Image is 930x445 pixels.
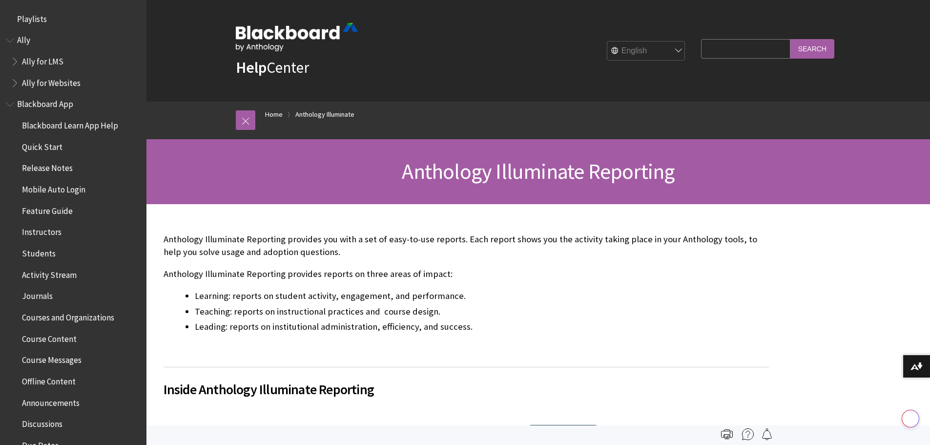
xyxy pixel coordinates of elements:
[22,267,77,280] span: Activity Stream
[607,42,685,61] select: Site Language Selector
[22,224,62,237] span: Instructors
[22,395,80,408] span: Announcements
[164,233,769,258] p: Anthology Illuminate Reporting provides you with a set of easy-to-use reports. Each report shows ...
[22,160,73,173] span: Release Notes
[742,428,754,440] img: More help
[22,53,63,66] span: Ally for LMS
[236,58,309,77] a: HelpCenter
[22,117,118,130] span: Blackboard Learn App Help
[195,289,769,303] li: Learning: reports on student activity, engagement, and performance.
[22,288,53,301] span: Journals
[164,379,769,400] span: Inside Anthology Illuminate Reporting
[17,32,30,45] span: Ally
[22,331,77,344] span: Course Content
[22,373,76,386] span: Offline Content
[265,108,283,121] a: Home
[22,352,82,365] span: Course Messages
[195,305,769,318] li: Teaching: reports on instructional practices and course design.
[295,108,354,121] a: Anthology Illuminate
[22,245,56,258] span: Students
[721,428,733,440] img: Print
[22,203,73,216] span: Feature Guide
[22,309,114,322] span: Courses and Organizations
[17,96,73,109] span: Blackboard App
[17,11,47,24] span: Playlists
[236,58,267,77] strong: Help
[236,23,358,51] img: Blackboard by Anthology
[22,181,85,194] span: Mobile Auto Login
[195,320,769,334] li: Leading: reports on institutional administration, efficiency, and success.
[402,158,674,185] span: Anthology Illuminate Reporting
[164,268,769,280] p: Anthology Illuminate Reporting provides reports on three areas of impact:
[22,139,62,152] span: Quick Start
[22,416,62,429] span: Discussions
[6,32,141,91] nav: Book outline for Anthology Ally Help
[790,39,834,58] input: Search
[6,11,141,27] nav: Book outline for Playlists
[761,428,773,440] img: Follow this page
[22,75,81,88] span: Ally for Websites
